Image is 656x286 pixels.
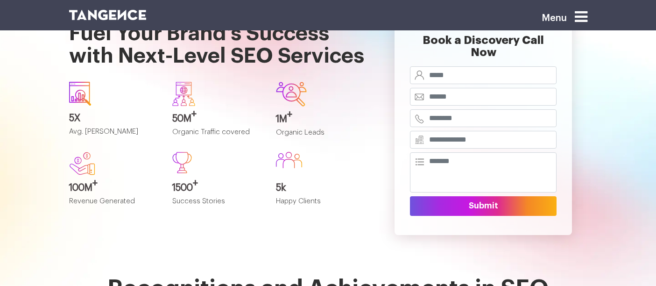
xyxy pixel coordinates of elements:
[193,179,198,188] sup: +
[276,129,366,144] p: Organic Leads
[276,114,366,124] h3: 1M
[276,183,366,193] h3: 5k
[92,179,98,188] sup: +
[69,82,92,106] img: icon1.svg
[69,10,147,20] img: logo SVG
[172,129,262,144] p: Organic Traffic covered
[172,82,195,106] img: Group-640.svg
[410,196,557,216] button: Submit
[276,82,307,107] img: Group-642.svg
[410,34,557,66] h2: Book a Discovery Call Now
[276,198,366,213] p: Happy Clients
[172,183,262,193] h3: 1500
[172,114,262,124] h3: 50M
[172,198,262,213] p: Success Stories
[69,183,159,193] h3: 100M
[69,152,95,175] img: new.svg
[287,110,292,119] sup: +
[69,113,159,123] h3: 5X
[276,152,302,168] img: Group%20586.svg
[69,198,159,213] p: Revenue Generated
[172,152,192,173] img: Path%20473.svg
[69,128,159,143] p: Avg. [PERSON_NAME]
[191,109,197,119] sup: +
